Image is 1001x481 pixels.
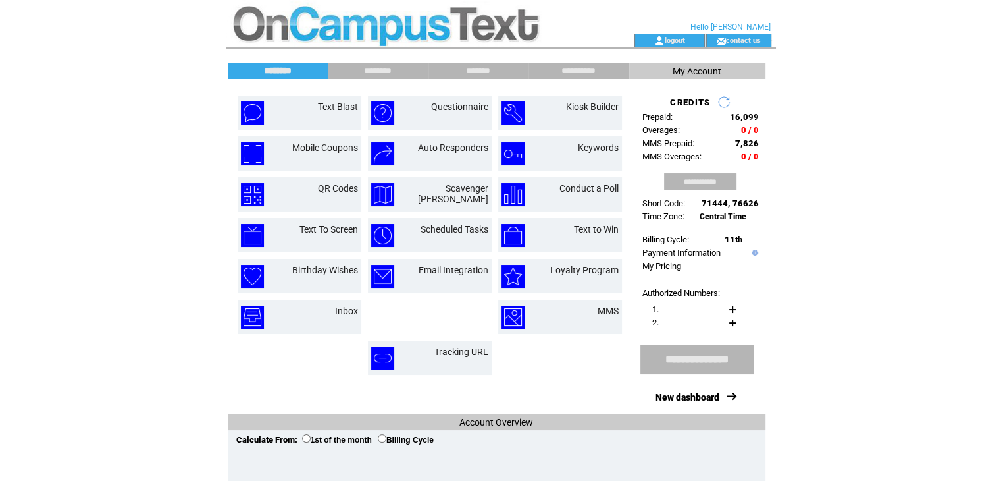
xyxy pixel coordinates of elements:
a: logout [664,36,684,44]
a: Text Blast [318,101,358,112]
a: contact us [726,36,761,44]
span: Calculate From: [236,435,297,445]
a: Scheduled Tasks [421,224,488,235]
span: MMS Overages: [642,152,702,161]
span: MMS Prepaid: [642,138,694,148]
a: Text To Screen [299,224,358,235]
span: Billing Cycle: [642,235,689,244]
a: Keywords [578,142,619,153]
img: birthday-wishes.png [241,265,264,288]
a: Kiosk Builder [566,101,619,112]
a: Tracking URL [434,347,488,357]
span: CREDITS [670,98,710,107]
a: MMS [598,306,619,316]
span: Hello [PERSON_NAME] [690,22,771,32]
img: text-to-win.png [501,224,525,247]
img: email-integration.png [371,265,394,288]
img: kiosk-builder.png [501,101,525,125]
a: Conduct a Poll [559,183,619,194]
span: 7,826 [735,138,759,148]
span: 0 / 0 [741,125,759,135]
span: Authorized Numbers: [642,288,720,298]
span: 11th [725,235,742,244]
a: Scavenger [PERSON_NAME] [418,183,488,204]
img: questionnaire.png [371,101,394,125]
a: My Pricing [642,261,681,271]
span: Time Zone: [642,212,684,221]
label: Billing Cycle [378,436,434,445]
img: account_icon.gif [654,36,664,46]
img: help.gif [749,250,758,256]
a: Loyalty Program [550,265,619,275]
span: 0 / 0 [741,152,759,161]
a: Inbox [335,306,358,316]
span: Short Code: [642,198,685,208]
a: Birthday Wishes [292,265,358,275]
a: Mobile Coupons [292,142,358,153]
img: conduct-a-poll.png [501,183,525,206]
img: tracking-url.png [371,347,394,370]
span: Central Time [700,212,746,221]
input: Billing Cycle [378,434,386,443]
span: Overages: [642,125,680,135]
span: 1. [652,304,659,314]
img: text-to-screen.png [241,224,264,247]
img: inbox.png [241,306,264,329]
img: scheduled-tasks.png [371,224,394,247]
span: Prepaid: [642,112,673,122]
a: Questionnaire [431,101,488,112]
a: Text to Win [574,224,619,235]
label: 1st of the month [302,436,372,445]
img: qr-codes.png [241,183,264,206]
img: text-blast.png [241,101,264,125]
img: mms.png [501,306,525,329]
span: Account Overview [459,417,533,428]
a: Payment Information [642,248,721,258]
img: scavenger-hunt.png [371,183,394,206]
input: 1st of the month [302,434,311,443]
span: 16,099 [730,112,759,122]
span: 2. [652,318,659,327]
span: My Account [673,66,721,76]
img: mobile-coupons.png [241,142,264,165]
img: auto-responders.png [371,142,394,165]
a: QR Codes [318,183,358,194]
img: keywords.png [501,142,525,165]
a: New dashboard [655,392,719,403]
a: Auto Responders [418,142,488,153]
img: loyalty-program.png [501,265,525,288]
img: contact_us_icon.gif [716,36,726,46]
span: 71444, 76626 [702,198,759,208]
a: Email Integration [419,265,488,275]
